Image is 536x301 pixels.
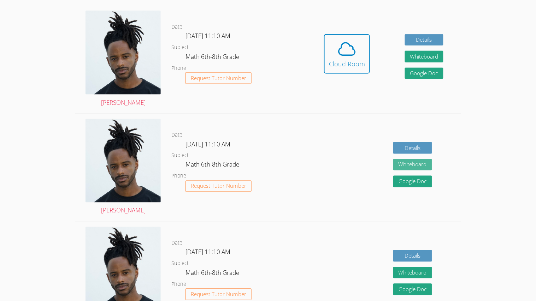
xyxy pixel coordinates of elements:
button: Request Tutor Number [185,72,252,84]
a: Details [405,34,444,46]
a: Google Doc [393,176,432,187]
dt: Phone [171,172,186,181]
dt: Subject [171,259,189,268]
img: Portrait.jpg [86,119,161,203]
span: Request Tutor Number [191,183,246,189]
a: Details [393,142,432,154]
button: Request Tutor Number [185,289,252,300]
a: [PERSON_NAME] [86,119,161,216]
button: Cloud Room [324,34,370,74]
button: Whiteboard [393,267,432,279]
span: Request Tutor Number [191,292,246,297]
a: [PERSON_NAME] [86,11,161,108]
dd: Math 6th-8th Grade [185,268,241,280]
button: Request Tutor Number [185,181,252,192]
dt: Subject [171,43,189,52]
dt: Phone [171,64,186,73]
a: Google Doc [393,284,432,295]
span: [DATE] 11:10 AM [185,248,230,256]
dt: Date [171,131,182,139]
a: Google Doc [405,68,444,79]
dt: Subject [171,151,189,160]
dd: Math 6th-8th Grade [185,52,241,64]
button: Whiteboard [405,51,444,62]
button: Whiteboard [393,159,432,171]
dt: Date [171,239,182,248]
span: [DATE] 11:10 AM [185,32,230,40]
img: Portrait.jpg [86,11,161,95]
dt: Date [171,23,182,31]
a: Details [393,250,432,262]
div: Cloud Room [329,59,365,69]
span: [DATE] 11:10 AM [185,140,230,148]
dd: Math 6th-8th Grade [185,160,241,172]
span: Request Tutor Number [191,76,246,81]
dt: Phone [171,280,186,289]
